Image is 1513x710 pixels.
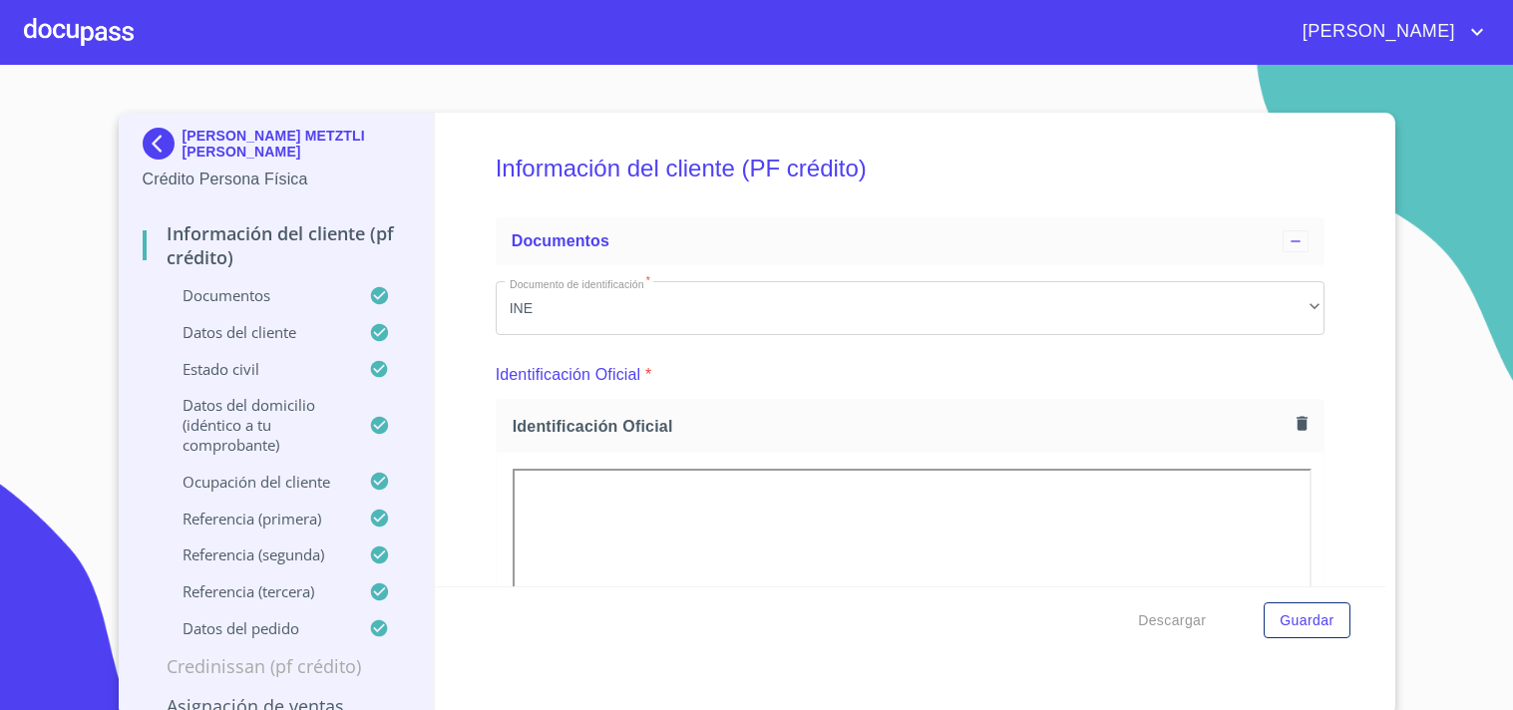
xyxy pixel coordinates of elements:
[1288,16,1465,48] span: [PERSON_NAME]
[1288,16,1489,48] button: account of current user
[1280,608,1333,633] span: Guardar
[1138,608,1206,633] span: Descargar
[496,128,1324,209] h5: Información del cliente (PF crédito)
[143,509,370,529] p: Referencia (primera)
[183,128,411,160] p: [PERSON_NAME] METZTLI [PERSON_NAME]
[496,217,1324,265] div: Documentos
[143,544,370,564] p: Referencia (segunda)
[143,654,411,678] p: Credinissan (PF crédito)
[143,128,183,160] img: Docupass spot blue
[496,281,1324,335] div: INE
[143,472,370,492] p: Ocupación del Cliente
[143,221,411,269] p: Información del cliente (PF crédito)
[143,322,370,342] p: Datos del cliente
[143,359,370,379] p: Estado Civil
[143,618,370,638] p: Datos del pedido
[143,128,411,168] div: [PERSON_NAME] METZTLI [PERSON_NAME]
[512,232,609,249] span: Documentos
[496,363,641,387] p: Identificación Oficial
[1264,602,1349,639] button: Guardar
[1130,602,1214,639] button: Descargar
[513,416,1289,437] span: Identificación Oficial
[143,168,411,191] p: Crédito Persona Física
[143,395,370,455] p: Datos del domicilio (idéntico a tu comprobante)
[143,581,370,601] p: Referencia (tercera)
[143,285,370,305] p: Documentos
